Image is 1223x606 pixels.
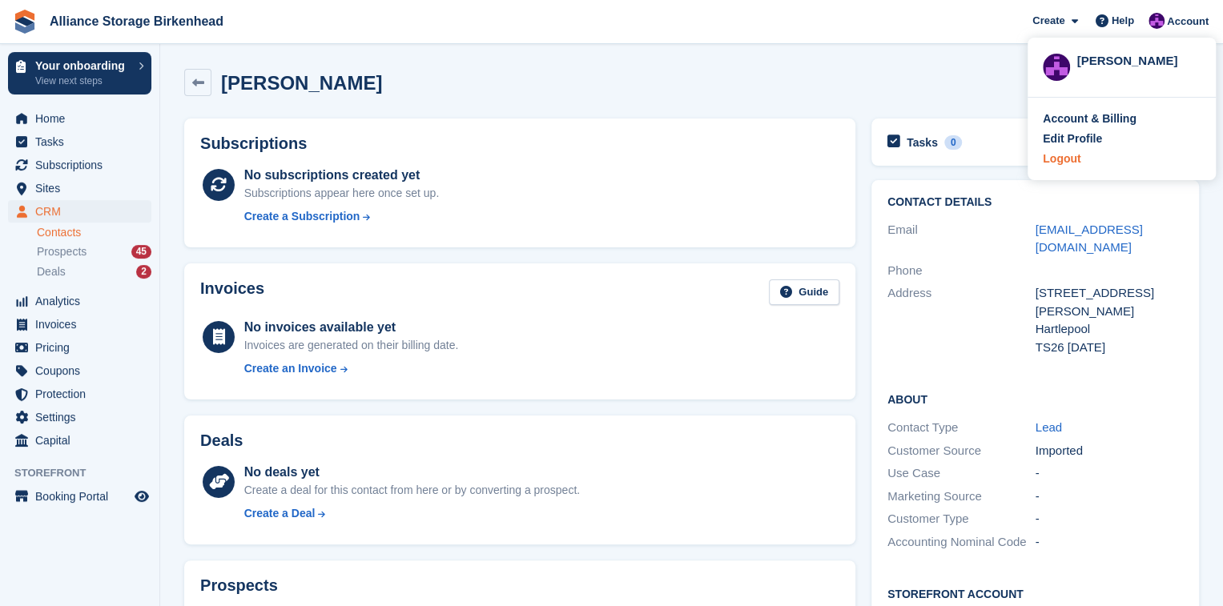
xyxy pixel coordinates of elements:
[13,10,37,34] img: stora-icon-8386f47178a22dfd0bd8f6a31ec36ba5ce8667c1dd55bd0f319d3a0aa187defe.svg
[887,196,1183,209] h2: Contact Details
[1043,150,1201,167] a: Logout
[8,406,151,428] a: menu
[200,279,264,306] h2: Invoices
[8,485,151,508] a: menu
[8,336,151,359] a: menu
[8,130,151,153] a: menu
[37,264,66,279] span: Deals
[1076,52,1201,66] div: [PERSON_NAME]
[35,313,131,335] span: Invoices
[244,166,440,185] div: No subscriptions created yet
[200,134,839,153] h2: Subscriptions
[244,337,459,354] div: Invoices are generated on their billing date.
[887,419,1036,437] div: Contact Type
[244,208,440,225] a: Create a Subscription
[132,487,151,506] a: Preview store
[136,265,151,279] div: 2
[887,221,1036,257] div: Email
[1036,339,1184,357] div: TS26 [DATE]
[8,200,151,223] a: menu
[1036,533,1184,552] div: -
[244,360,459,377] a: Create an Invoice
[14,465,159,481] span: Storefront
[887,284,1036,356] div: Address
[1032,13,1064,29] span: Create
[244,505,580,522] a: Create a Deal
[8,359,151,382] a: menu
[1043,150,1080,167] div: Logout
[8,177,151,199] a: menu
[35,485,131,508] span: Booking Portal
[1043,130,1201,147] a: Edit Profile
[37,243,151,260] a: Prospects 45
[1112,13,1134,29] span: Help
[35,107,131,130] span: Home
[35,336,131,359] span: Pricing
[887,510,1036,528] div: Customer Type
[887,262,1036,280] div: Phone
[35,177,131,199] span: Sites
[35,154,131,176] span: Subscriptions
[244,185,440,202] div: Subscriptions appear here once set up.
[8,429,151,451] a: menu
[887,488,1036,506] div: Marketing Source
[35,74,131,88] p: View next steps
[1149,13,1165,29] img: Romilly Norton
[244,318,459,337] div: No invoices available yet
[887,391,1183,407] h2: About
[200,576,278,595] h2: Prospects
[35,359,131,382] span: Coupons
[1036,420,1062,434] a: Lead
[1043,54,1070,81] img: Romilly Norton
[887,533,1036,552] div: Accounting Nominal Code
[1036,284,1184,320] div: [STREET_ADDRESS][PERSON_NAME]
[244,463,580,482] div: No deals yet
[1043,110,1137,127] div: Account & Billing
[244,505,316,522] div: Create a Deal
[8,313,151,335] a: menu
[887,442,1036,460] div: Customer Source
[1043,130,1102,147] div: Edit Profile
[35,429,131,451] span: Capital
[35,200,131,223] span: CRM
[35,60,131,71] p: Your onboarding
[1036,442,1184,460] div: Imported
[1036,223,1143,255] a: [EMAIL_ADDRESS][DOMAIN_NAME]
[35,290,131,312] span: Analytics
[244,482,580,499] div: Create a deal for this contact from here or by converting a prospect.
[944,135,963,150] div: 0
[8,290,151,312] a: menu
[1043,110,1201,127] a: Account & Billing
[35,406,131,428] span: Settings
[37,225,151,240] a: Contacts
[887,585,1183,601] h2: Storefront Account
[35,383,131,405] span: Protection
[244,208,360,225] div: Create a Subscription
[8,107,151,130] a: menu
[35,130,131,153] span: Tasks
[769,279,839,306] a: Guide
[8,52,151,94] a: Your onboarding View next steps
[1036,488,1184,506] div: -
[1036,464,1184,483] div: -
[907,135,938,150] h2: Tasks
[43,8,230,34] a: Alliance Storage Birkenhead
[244,360,337,377] div: Create an Invoice
[887,464,1036,483] div: Use Case
[221,72,382,94] h2: [PERSON_NAME]
[8,383,151,405] a: menu
[8,154,151,176] a: menu
[1167,14,1209,30] span: Account
[1036,510,1184,528] div: -
[200,431,243,450] h2: Deals
[37,244,86,259] span: Prospects
[131,245,151,259] div: 45
[1036,320,1184,339] div: Hartlepool
[37,263,151,280] a: Deals 2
